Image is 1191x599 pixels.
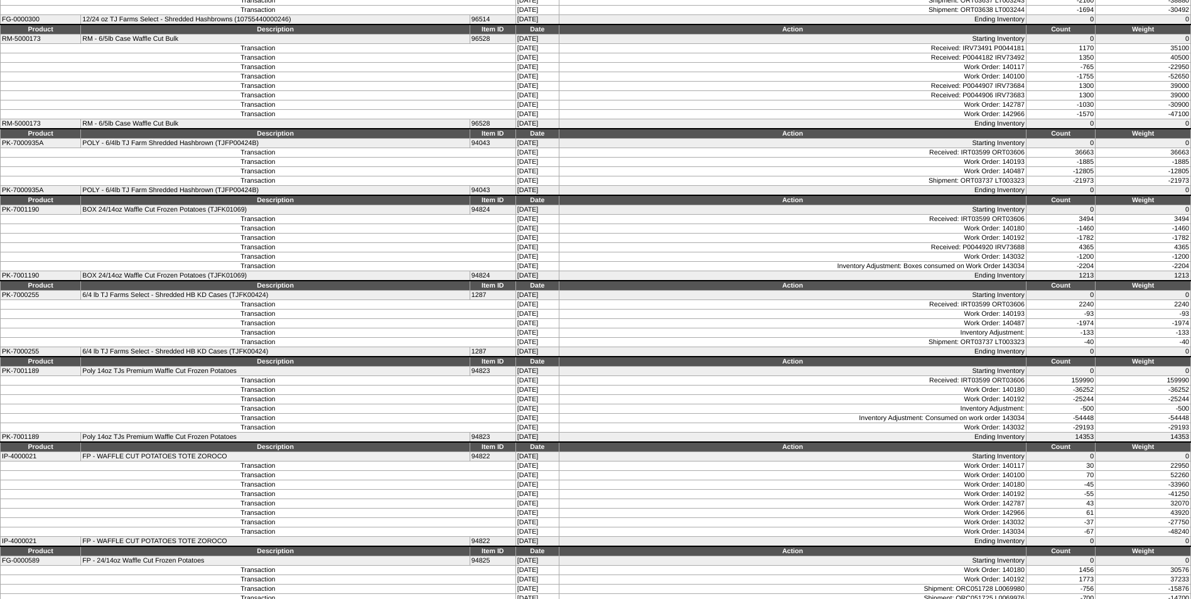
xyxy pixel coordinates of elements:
td: 30 [1026,461,1095,471]
td: Work Order: 140180 [559,480,1027,490]
td: -45 [1026,480,1095,490]
td: Transaction [1,167,516,176]
td: [DATE] [515,395,559,404]
td: Date [515,129,559,139]
td: Work Order: 140487 [559,319,1027,328]
td: FG-0000300 [1,15,81,25]
td: [DATE] [515,72,559,82]
td: 4365 [1026,243,1095,252]
td: Poly 14oz TJs Premium Waffle Cut Frozen Potatoes [81,367,470,376]
td: Action [559,442,1027,452]
td: 14353 [1096,433,1191,443]
td: Transaction [1,176,516,186]
td: 14353 [1026,433,1095,443]
td: -1200 [1096,252,1191,262]
td: Transaction [1,215,516,224]
td: Ending Inventory [559,186,1027,196]
td: [DATE] [515,110,559,119]
td: 36663 [1026,148,1095,158]
td: Work Order: 140193 [559,158,1027,167]
td: Shipment: ORT03737 LT003323 [559,176,1027,186]
td: -1885 [1026,158,1095,167]
td: Work Order: 140100 [559,471,1027,480]
td: Transaction [1,148,516,158]
td: Work Order: 140180 [559,386,1027,395]
td: [DATE] [515,119,559,129]
td: FP - WAFFLE CUT POTATOES TOTE ZOROCO [81,452,470,461]
td: -1755 [1026,72,1095,82]
td: Product [1,24,81,35]
td: 0 [1026,205,1095,215]
td: [DATE] [515,158,559,167]
td: BOX 24/14oz Waffle Cut Frozen Potatoes (TJFK01069) [81,271,470,281]
td: [DATE] [515,224,559,234]
td: Transaction [1,395,516,404]
td: 0 [1026,367,1095,376]
td: 0 [1026,35,1095,44]
td: Date [515,281,559,291]
td: -12805 [1096,167,1191,176]
td: [DATE] [515,480,559,490]
td: -133 [1096,328,1191,338]
td: 0 [1026,347,1095,357]
td: [DATE] [515,252,559,262]
td: -93 [1026,310,1095,319]
td: 0 [1026,186,1095,196]
td: [DATE] [515,310,559,319]
td: Action [559,357,1027,367]
td: -52650 [1096,72,1191,82]
td: PK-7001190 [1,271,81,281]
td: POLY - 6/4lb TJ Farm Shredded Hashbrown (TJFP00424B) [81,186,470,196]
td: Date [515,195,559,205]
td: Weight [1096,195,1191,205]
td: -33960 [1096,480,1191,490]
td: Count [1026,129,1095,139]
td: [DATE] [515,100,559,110]
td: 1287 [470,347,515,357]
td: RM-5000173 [1,35,81,44]
td: [DATE] [515,452,559,461]
td: Weight [1096,281,1191,291]
td: Work Order: 140192 [559,234,1027,243]
td: 96528 [470,119,515,129]
td: 0 [1096,186,1191,196]
td: 22950 [1096,461,1191,471]
td: Poly 14oz TJs Premium Waffle Cut Frozen Potatoes [81,433,470,443]
td: [DATE] [515,338,559,347]
td: 0 [1026,291,1095,300]
td: -36252 [1026,386,1095,395]
td: [DATE] [515,319,559,328]
td: PK-7001190 [1,205,81,215]
td: Ending Inventory [559,433,1027,443]
td: PK-7000255 [1,291,81,300]
td: 39000 [1096,91,1191,100]
td: Description [81,24,470,35]
td: -1460 [1026,224,1095,234]
td: -30900 [1096,100,1191,110]
td: 0 [1096,291,1191,300]
td: Transaction [1,100,516,110]
td: -54448 [1026,414,1095,423]
td: 35100 [1096,44,1191,53]
td: Count [1026,442,1095,452]
td: -1694 [1026,6,1095,15]
td: [DATE] [515,433,559,443]
td: 4365 [1096,243,1191,252]
td: [DATE] [515,148,559,158]
td: -25244 [1096,395,1191,404]
td: [DATE] [515,139,559,148]
td: Starting Inventory [559,205,1027,215]
td: 96514 [470,15,515,25]
td: [DATE] [515,44,559,53]
td: -2204 [1096,262,1191,271]
td: Transaction [1,6,516,15]
td: 0 [1096,347,1191,357]
td: 0 [1026,452,1095,461]
td: Transaction [1,471,516,480]
td: Item ID [470,357,515,367]
td: Product [1,129,81,139]
td: BOX 24/14oz Waffle Cut Frozen Potatoes (TJFK01069) [81,205,470,215]
td: Item ID [470,281,515,291]
td: Transaction [1,91,516,100]
td: Work Order: 142966 [559,110,1027,119]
